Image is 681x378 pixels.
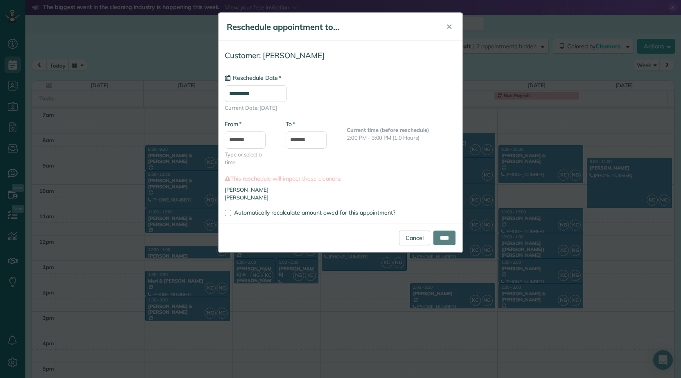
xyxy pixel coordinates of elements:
h5: Reschedule appointment to... [227,21,435,33]
label: This reschedule will impact these cleaners: [225,174,456,183]
li: [PERSON_NAME] [225,194,456,201]
li: [PERSON_NAME] [225,186,456,194]
label: To [286,120,295,128]
label: From [225,120,241,128]
b: Current time (before reschedule) [347,127,429,133]
span: Automatically recalculate amount owed for this appointment? [234,209,395,216]
label: Reschedule Date [225,74,281,82]
p: 2:00 PM - 3:00 PM (1.0 Hours) [347,134,456,142]
span: ✕ [446,22,452,32]
span: Type or select a time [225,151,273,166]
span: Current Date: [DATE] [225,104,456,112]
h4: Customer: [PERSON_NAME] [225,51,456,60]
a: Cancel [399,231,430,245]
